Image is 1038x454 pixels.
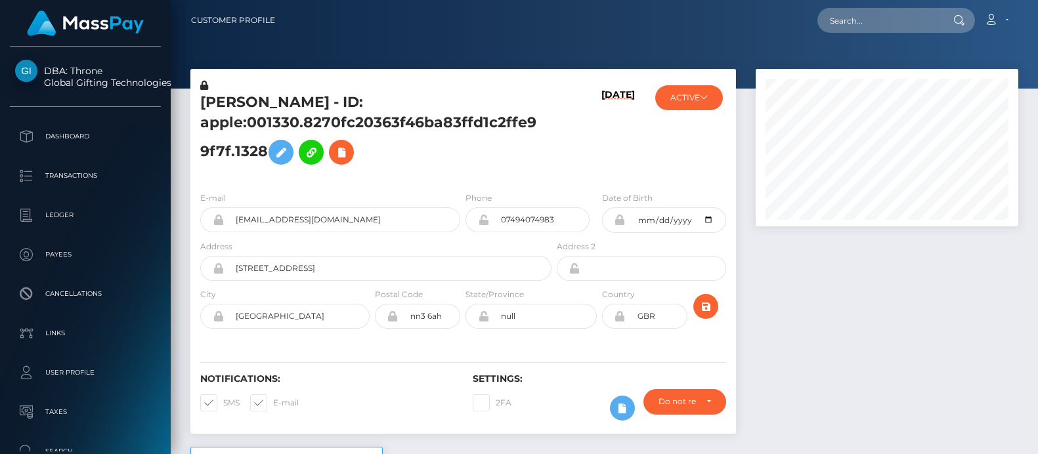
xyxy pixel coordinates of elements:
p: Payees [15,245,156,264]
label: Postal Code [375,289,423,300]
label: SMS [200,394,240,411]
div: Do not require [659,396,696,407]
label: Address 2 [557,241,595,253]
label: E-mail [250,394,299,411]
label: City [200,289,216,300]
p: Links [15,323,156,343]
label: Address [200,241,232,253]
p: Taxes [15,402,156,422]
a: Dashboard [10,120,161,153]
label: Date of Birth [602,192,653,204]
label: State/Province [465,289,524,300]
p: User Profile [15,363,156,382]
label: 2FA [473,394,511,411]
a: Transactions [10,159,161,192]
a: Customer Profile [191,7,275,34]
p: Cancellations [15,284,156,304]
a: Payees [10,238,161,271]
img: Global Gifting Technologies Inc [15,60,37,82]
a: Ledger [10,199,161,232]
input: Search... [817,8,941,33]
label: Phone [465,192,492,204]
h6: Settings: [473,373,725,384]
label: Country [602,289,635,300]
h5: [PERSON_NAME] - ID: apple:001330.8270fc20363f46ba83ffd1c2ffe99f7f.1328 [200,93,544,171]
button: ACTIVE [655,85,723,110]
a: Cancellations [10,278,161,310]
a: User Profile [10,356,161,389]
a: Taxes [10,396,161,428]
p: Ledger [15,205,156,225]
a: Links [10,317,161,350]
img: MassPay Logo [27,10,144,36]
button: Do not require [643,389,726,414]
p: Transactions [15,166,156,186]
h6: [DATE] [601,89,635,176]
label: E-mail [200,192,226,204]
p: Dashboard [15,127,156,146]
span: DBA: Throne Global Gifting Technologies Inc [10,65,161,89]
h6: Notifications: [200,373,453,384]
